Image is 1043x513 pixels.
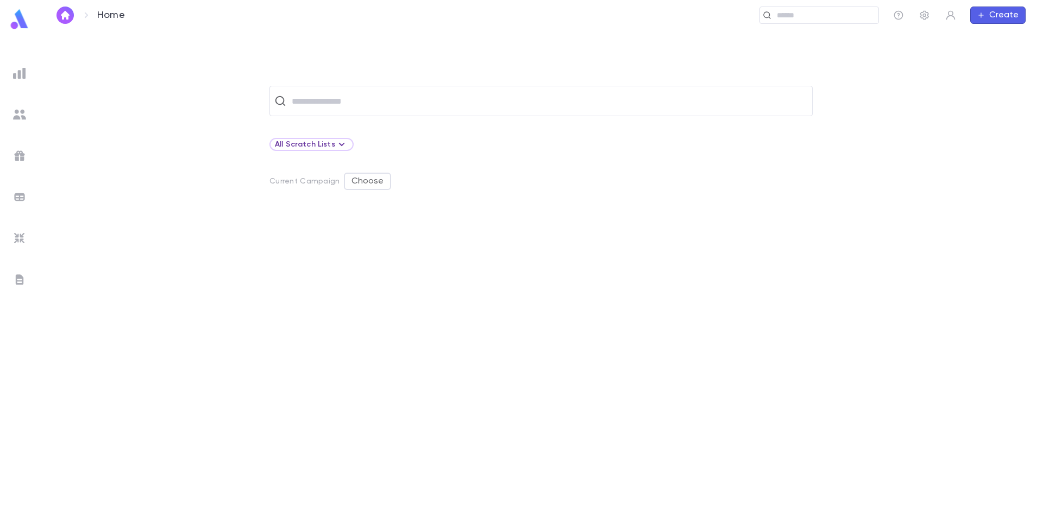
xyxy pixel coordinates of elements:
img: reports_grey.c525e4749d1bce6a11f5fe2a8de1b229.svg [13,67,26,80]
img: home_white.a664292cf8c1dea59945f0da9f25487c.svg [59,11,72,20]
img: imports_grey.530a8a0e642e233f2baf0ef88e8c9fcb.svg [13,232,26,245]
p: Current Campaign [269,177,340,186]
img: students_grey.60c7aba0da46da39d6d829b817ac14fc.svg [13,108,26,121]
img: letters_grey.7941b92b52307dd3b8a917253454ce1c.svg [13,273,26,286]
img: batches_grey.339ca447c9d9533ef1741baa751efc33.svg [13,191,26,204]
button: Choose [344,173,391,190]
div: All Scratch Lists [269,138,354,151]
img: logo [9,9,30,30]
button: Create [970,7,1026,24]
img: campaigns_grey.99e729a5f7ee94e3726e6486bddda8f1.svg [13,149,26,162]
p: Home [97,9,125,21]
div: All Scratch Lists [275,138,348,151]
